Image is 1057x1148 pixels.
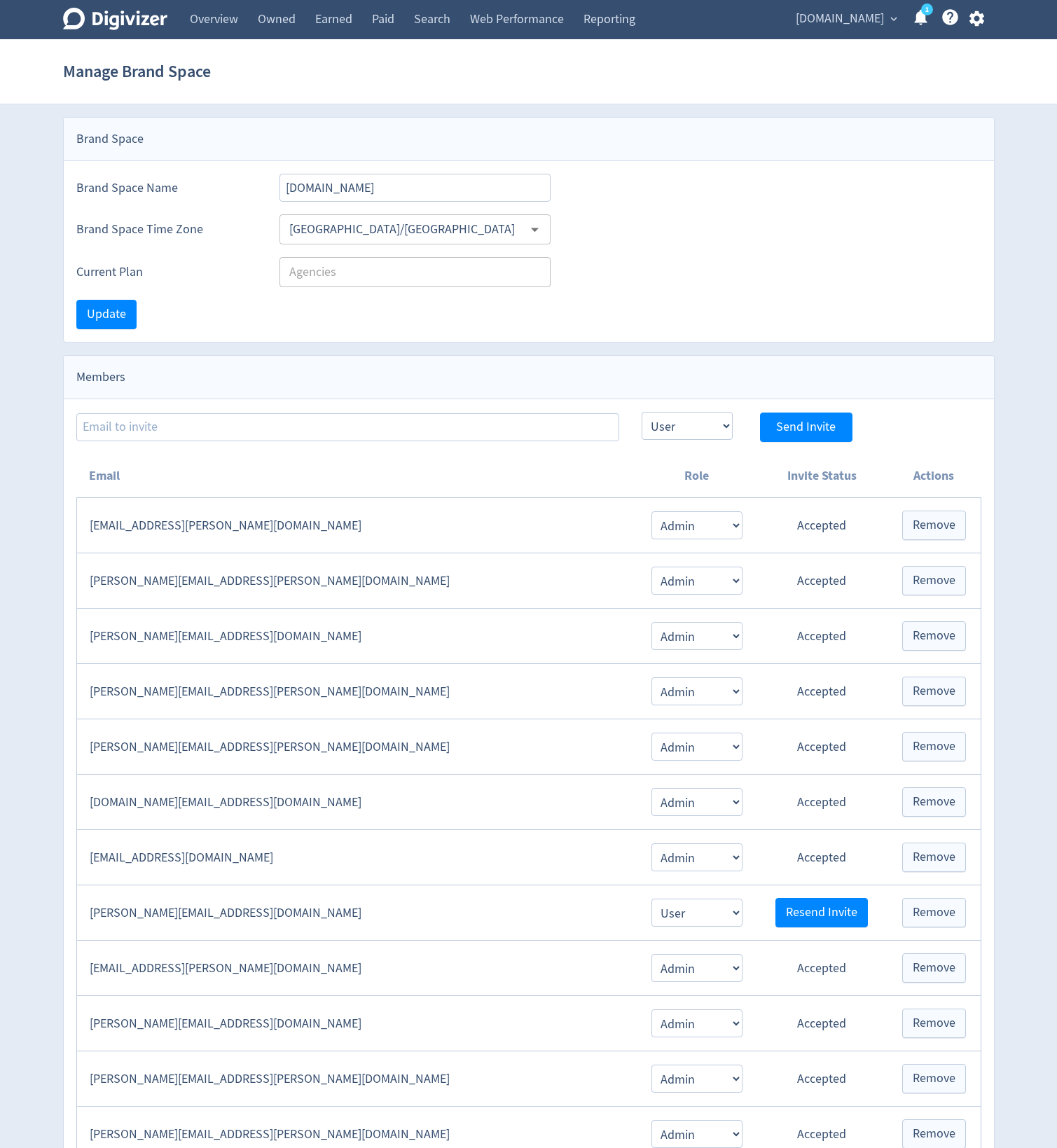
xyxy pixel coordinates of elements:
td: Accepted [757,609,887,664]
span: Remove [913,630,955,642]
button: Remove [902,787,966,817]
td: Accepted [757,553,887,609]
input: Email to invite [76,413,619,441]
a: 1 [921,4,933,15]
th: Role [637,455,756,498]
span: Remove [913,906,955,919]
button: Remove [902,566,966,595]
span: Remove [913,1017,955,1030]
td: Accepted [757,498,887,553]
span: Send Invite [776,421,836,434]
label: Current Plan [76,263,257,281]
button: Send Invite [760,413,852,442]
td: Accepted [757,775,887,830]
td: [PERSON_NAME][EMAIL_ADDRESS][PERSON_NAME][DOMAIN_NAME] [76,1051,637,1107]
span: Remove [913,851,955,864]
button: Resend Invite [775,898,868,927]
button: Remove [902,677,966,706]
th: Email [76,455,637,498]
td: Accepted [757,941,887,996]
td: Accepted [757,1051,887,1107]
td: [PERSON_NAME][EMAIL_ADDRESS][PERSON_NAME][DOMAIN_NAME] [76,664,637,719]
span: Remove [913,1128,955,1140]
h1: Manage Brand Space [63,49,211,94]
span: Remove [913,574,955,587]
td: [PERSON_NAME][EMAIL_ADDRESS][DOMAIN_NAME] [76,885,637,941]
td: [DOMAIN_NAME][EMAIL_ADDRESS][DOMAIN_NAME] [76,775,637,830]
div: Members [64,356,994,399]
button: Remove [902,732,966,761]
button: Remove [902,1064,966,1093]
td: [EMAIL_ADDRESS][PERSON_NAME][DOMAIN_NAME] [76,498,637,553]
td: [PERSON_NAME][EMAIL_ADDRESS][DOMAIN_NAME] [76,609,637,664]
span: [DOMAIN_NAME] [796,8,884,30]
button: [DOMAIN_NAME] [791,8,901,30]
span: expand_more [887,13,900,25]
th: Actions [887,455,981,498]
td: [PERSON_NAME][EMAIL_ADDRESS][PERSON_NAME][DOMAIN_NAME] [76,719,637,775]
input: Select Timezone [284,219,524,240]
input: Brand Space [279,174,551,202]
label: Brand Space Time Zone [76,221,257,238]
span: Remove [913,740,955,753]
td: Accepted [757,996,887,1051]
button: Remove [902,898,966,927]
button: Remove [902,953,966,983]
button: Remove [902,1009,966,1038]
button: Remove [902,621,966,651]
th: Invite Status [757,455,887,498]
td: [PERSON_NAME][EMAIL_ADDRESS][DOMAIN_NAME] [76,996,637,1051]
button: Remove [902,843,966,872]
span: Remove [913,519,955,532]
button: Update [76,300,137,329]
text: 1 [925,5,928,15]
span: Update [87,308,126,321]
td: [PERSON_NAME][EMAIL_ADDRESS][PERSON_NAME][DOMAIN_NAME] [76,553,637,609]
span: Remove [913,796,955,808]
td: Accepted [757,664,887,719]
td: [EMAIL_ADDRESS][DOMAIN_NAME] [76,830,637,885]
td: Accepted [757,719,887,775]
span: Resend Invite [786,906,857,919]
td: Accepted [757,830,887,885]
button: Remove [902,511,966,540]
label: Brand Space Name [76,179,257,197]
span: Remove [913,962,955,974]
button: Open [524,219,546,240]
span: Remove [913,1072,955,1085]
span: Remove [913,685,955,698]
td: [EMAIL_ADDRESS][PERSON_NAME][DOMAIN_NAME] [76,941,637,996]
div: Brand Space [64,118,994,161]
